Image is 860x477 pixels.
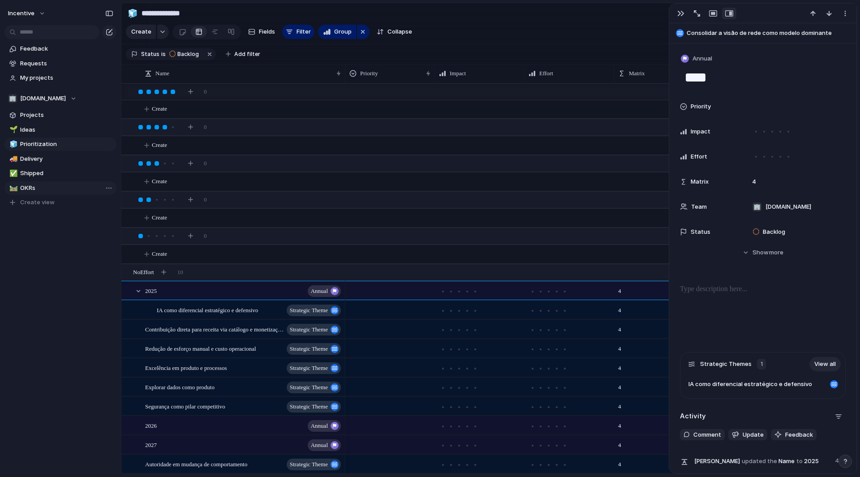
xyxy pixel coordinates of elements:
[290,458,328,471] span: Strategic Theme
[152,249,167,258] span: Create
[287,362,341,374] button: Strategic Theme
[177,268,183,277] span: 10
[8,9,34,18] span: Incentive
[688,380,812,389] span: IA como diferencial estratégico e defensivo
[680,245,846,261] button: Showmore
[245,25,279,39] button: Fields
[769,248,783,257] span: more
[691,152,707,161] span: Effort
[700,360,752,369] span: Strategic Themes
[615,301,625,315] span: 4
[159,49,168,59] button: is
[360,69,378,78] span: Priority
[133,268,154,277] span: No Effort
[145,362,227,373] span: Excelência em produto e processos
[145,382,215,392] span: Explorar dados como produto
[297,27,311,36] span: Filter
[615,359,625,373] span: 4
[539,69,553,78] span: Effort
[20,140,113,149] span: Prioritization
[785,430,813,439] span: Feedback
[290,400,328,413] span: Strategic Theme
[694,455,830,467] span: Name 2025
[20,155,113,163] span: Delivery
[4,92,116,105] button: 🏢[DOMAIN_NAME]
[20,59,113,68] span: Requests
[8,140,17,149] button: 🧊
[743,430,764,439] span: Update
[311,285,328,297] span: Annual
[311,420,328,432] span: Annual
[763,228,785,236] span: Backlog
[259,27,275,36] span: Fields
[4,123,116,137] a: 🌱Ideas
[615,455,625,469] span: 4
[373,25,416,39] button: Collapse
[20,169,113,178] span: Shipped
[204,87,207,96] span: 0
[4,71,116,85] a: My projects
[20,111,113,120] span: Projects
[694,457,740,466] span: [PERSON_NAME]
[4,42,116,56] a: Feedback
[290,323,328,336] span: Strategic Theme
[290,343,328,355] span: Strategic Theme
[4,167,116,180] a: ✅Shipped
[450,69,466,78] span: Impact
[765,202,811,211] span: [DOMAIN_NAME]
[308,285,341,297] button: Annual
[615,378,625,392] span: 4
[308,439,341,451] button: Annual
[8,94,17,103] div: 🏢
[615,397,625,411] span: 4
[167,49,204,59] button: Backlog
[287,305,341,316] button: Strategic Theme
[152,177,167,186] span: Create
[9,139,16,150] div: 🧊
[287,459,341,470] button: Strategic Theme
[334,27,352,36] span: Group
[752,202,761,211] div: 🏢
[287,343,341,355] button: Strategic Theme
[126,25,156,39] button: Create
[145,343,256,353] span: Redução de esforço manual e custo operacional
[809,357,841,371] a: View all
[131,27,151,36] span: Create
[748,172,760,186] span: 4
[282,25,314,39] button: Filter
[9,125,16,135] div: 🌱
[155,69,169,78] span: Name
[771,429,817,441] button: Feedback
[9,183,16,193] div: 🛤️
[20,125,113,134] span: Ideas
[680,429,725,441] button: Comment
[8,155,17,163] button: 🚚
[318,25,356,39] button: Group
[742,457,777,466] span: updated the
[757,359,766,370] div: 1
[20,73,113,82] span: My projects
[290,304,328,317] span: Strategic Theme
[128,7,138,19] div: 🧊
[692,54,712,63] span: Annual
[145,285,157,296] span: 2025
[4,152,116,166] a: 🚚Delivery
[161,50,166,58] span: is
[4,138,116,151] a: 🧊Prioritization
[691,228,710,236] span: Status
[177,50,199,58] span: Backlog
[152,213,167,222] span: Create
[4,181,116,195] a: 🛤️OKRs
[145,324,284,334] span: Contribuição direta para receita via catálogo e monetização de dados
[152,104,167,113] span: Create
[204,232,207,241] span: 0
[387,27,412,36] span: Collapse
[20,198,55,207] span: Create view
[287,401,341,413] button: Strategic Theme
[4,6,50,21] button: Incentive
[615,436,625,450] span: 4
